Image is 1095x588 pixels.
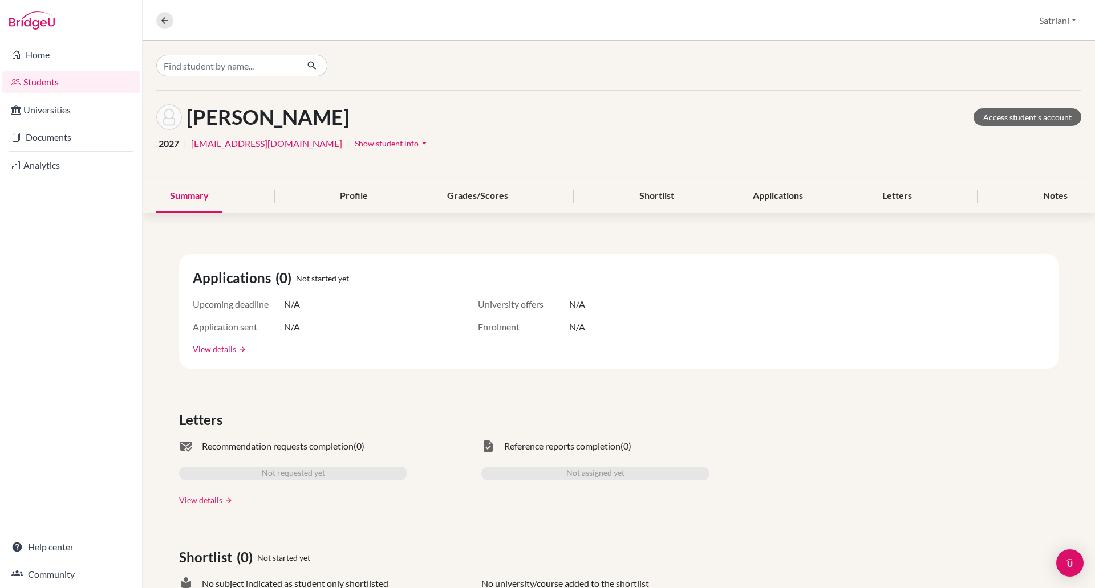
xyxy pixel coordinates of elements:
[620,439,631,453] span: (0)
[156,55,298,76] input: Find student by name...
[184,137,186,150] span: |
[869,179,926,213] div: Letters
[566,467,624,480] span: Not assigned yet
[347,137,350,150] span: |
[179,547,237,567] span: Shortlist
[2,71,140,93] a: Students
[296,272,349,284] span: Not started yet
[504,439,620,453] span: Reference reports completion
[156,104,182,130] img: Janessa Marfin's avatar
[433,179,522,213] div: Grades/Scores
[257,552,310,563] span: Not started yet
[1034,10,1081,31] button: Satriani
[626,179,688,213] div: Shortlist
[2,126,140,149] a: Documents
[739,179,817,213] div: Applications
[193,268,275,288] span: Applications
[284,320,300,334] span: N/A
[569,320,585,334] span: N/A
[419,137,430,149] i: arrow_drop_down
[186,105,350,129] h1: [PERSON_NAME]
[974,108,1081,126] a: Access student's account
[159,137,179,150] span: 2027
[569,297,585,311] span: N/A
[478,297,569,311] span: University offers
[237,547,257,567] span: (0)
[179,439,193,453] span: mark_email_read
[326,179,382,213] div: Profile
[355,138,419,148] span: Show student info
[179,410,227,430] span: Letters
[1029,179,1081,213] div: Notes
[2,536,140,558] a: Help center
[202,439,354,453] span: Recommendation requests completion
[2,43,140,66] a: Home
[354,134,431,152] button: Show student infoarrow_drop_down
[284,297,300,311] span: N/A
[222,496,233,504] a: arrow_forward
[481,439,495,453] span: task
[478,320,569,334] span: Enrolment
[2,99,140,121] a: Universities
[262,467,325,480] span: Not requested yet
[2,563,140,586] a: Community
[179,494,222,506] a: View details
[9,11,55,30] img: Bridge-U
[193,343,236,355] a: View details
[1056,549,1084,577] div: Open Intercom Messenger
[354,439,364,453] span: (0)
[191,137,342,150] a: [EMAIL_ADDRESS][DOMAIN_NAME]
[193,297,284,311] span: Upcoming deadline
[2,154,140,177] a: Analytics
[275,268,296,288] span: (0)
[236,345,246,353] a: arrow_forward
[193,320,284,334] span: Application sent
[156,179,222,213] div: Summary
